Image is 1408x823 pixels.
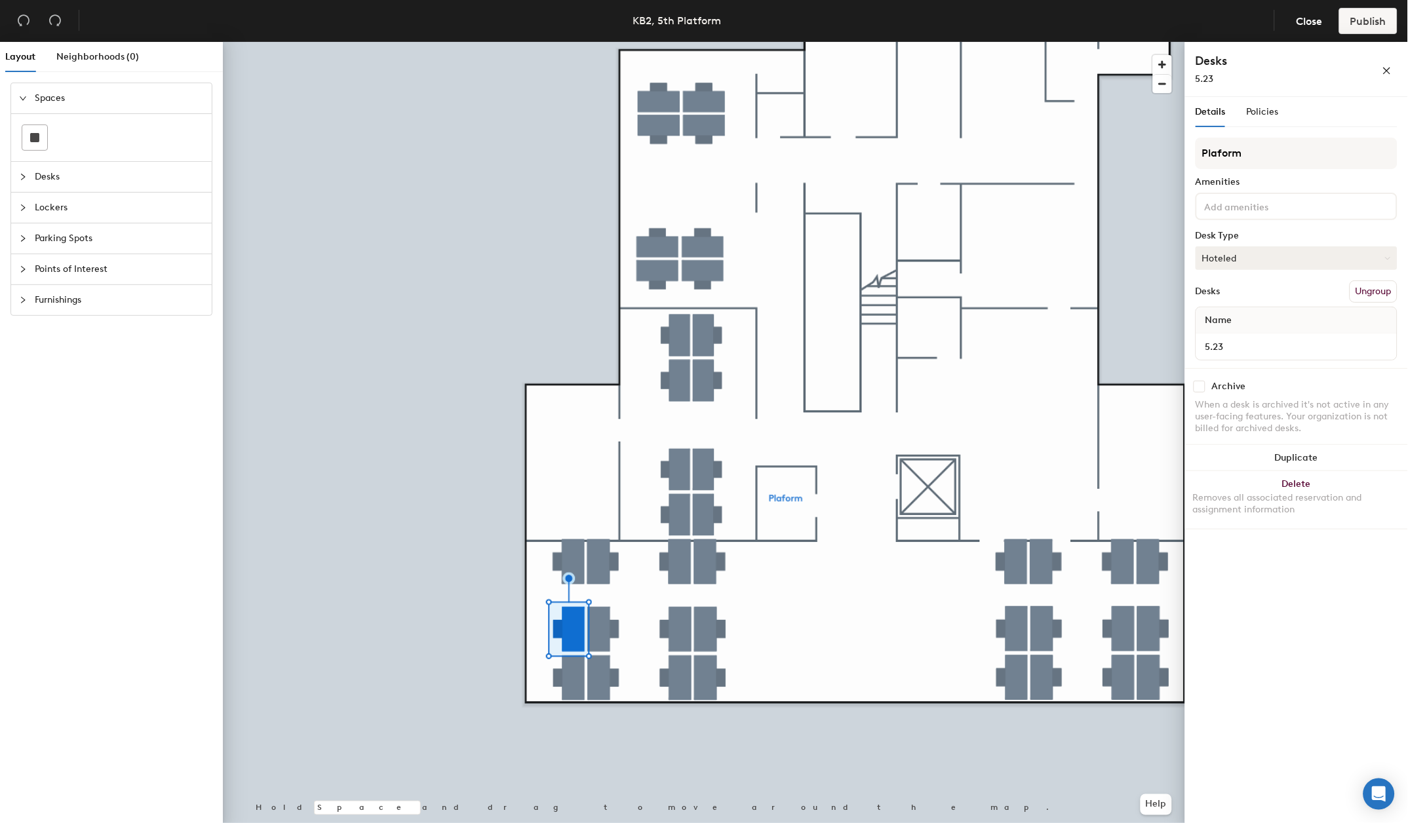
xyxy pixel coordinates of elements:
span: Layout [5,51,35,62]
button: Publish [1339,8,1398,34]
button: Ungroup [1350,280,1398,303]
span: Points of Interest [35,254,204,284]
span: expanded [19,94,27,102]
span: undo [17,14,30,27]
span: Desks [35,162,204,192]
span: collapsed [19,235,27,242]
span: Neighborhoods (0) [56,51,139,62]
span: 5.23 [1196,73,1214,85]
span: Details [1196,106,1226,117]
div: Desks [1196,286,1221,297]
div: Archive [1212,381,1246,392]
div: Open Intercom Messenger [1363,778,1395,810]
div: Desk Type [1196,231,1398,241]
h4: Desks [1196,52,1340,69]
span: collapsed [19,173,27,181]
div: When a desk is archived it's not active in any user-facing features. Your organization is not bil... [1196,399,1398,434]
button: Duplicate [1185,445,1408,471]
span: Spaces [35,83,204,113]
button: Close [1285,8,1334,34]
span: Lockers [35,193,204,223]
span: collapsed [19,296,27,304]
span: collapsed [19,265,27,273]
span: Policies [1247,106,1279,117]
button: DeleteRemoves all associated reservation and assignment information [1185,471,1408,529]
span: close [1382,66,1392,75]
span: Name [1199,309,1239,332]
span: Parking Spots [35,223,204,254]
span: collapsed [19,204,27,212]
span: Furnishings [35,285,204,315]
div: Amenities [1196,177,1398,187]
input: Add amenities [1202,198,1320,214]
button: Redo (⌘ + ⇧ + Z) [42,8,68,34]
div: KB2, 5th Platform [633,12,721,29]
button: Undo (⌘ + Z) [10,8,37,34]
div: Removes all associated reservation and assignment information [1193,492,1400,516]
span: Close [1297,15,1323,28]
input: Unnamed desk [1199,337,1394,356]
button: Help [1141,794,1172,815]
button: Hoteled [1196,246,1398,270]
